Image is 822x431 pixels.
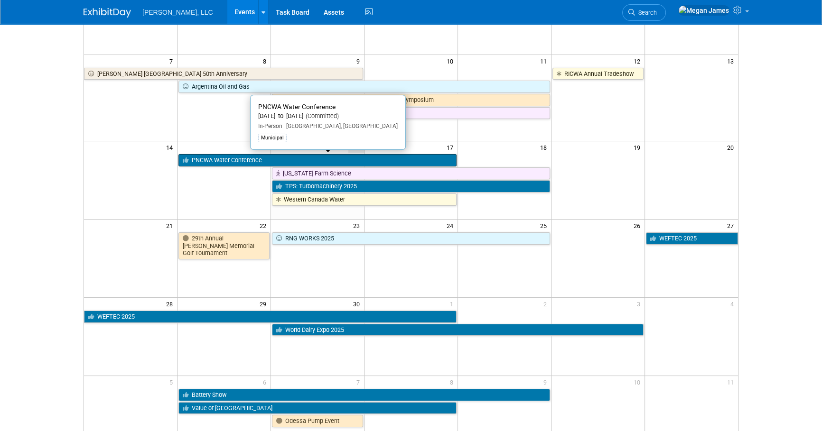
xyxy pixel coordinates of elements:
a: RICWA Annual Tradeshow [552,68,644,80]
span: 4 [729,298,738,310]
span: 9 [542,376,551,388]
span: 10 [446,55,458,67]
a: World Dairy Expo 2025 [272,324,643,336]
span: [PERSON_NAME], LLC [142,9,213,16]
a: RNG WORKS 2025 [272,232,550,245]
span: 22 [259,220,271,231]
span: 13 [726,55,738,67]
a: Canada Outdoor show [272,107,550,119]
span: 11 [726,376,738,388]
a: [US_STATE] Farm Science [272,167,550,180]
span: 30 [352,298,364,310]
span: 25 [539,220,551,231]
a: Odessa Pump Event [272,415,363,427]
span: 8 [262,55,271,67]
div: Municipal [258,134,287,142]
span: 21 [165,220,177,231]
span: 7 [355,376,364,388]
span: 5 [168,376,177,388]
span: 6 [262,376,271,388]
a: [PERSON_NAME] [GEOGRAPHIC_DATA] 50th Anniversary [84,68,363,80]
span: 12 [633,55,645,67]
span: 27 [726,220,738,231]
a: 29th Annual [PERSON_NAME] Memorial Golf Tournament [178,232,270,259]
span: 29 [259,298,271,310]
span: 17 [446,141,458,153]
a: Value of [GEOGRAPHIC_DATA] [178,402,457,414]
img: ExhibitDay [84,8,131,18]
span: 20 [726,141,738,153]
a: Battery Show [178,389,550,401]
span: PNCWA Water Conference [258,103,336,110]
a: PNCWA Water Conference [178,154,457,166]
span: In-Person [258,123,282,129]
a: Western Canada Water [272,193,457,206]
span: Search [635,9,657,16]
a: WEFTEC 2025 [646,232,738,245]
span: 28 [165,298,177,310]
img: Megan James [678,5,729,16]
a: TPS: Turbomachinery 2025 [272,180,550,193]
span: [GEOGRAPHIC_DATA], [GEOGRAPHIC_DATA] [282,123,398,129]
span: 18 [539,141,551,153]
a: WEFTEC 2025 [84,311,457,323]
span: 14 [165,141,177,153]
span: 10 [633,376,645,388]
span: 19 [633,141,645,153]
div: [DATE] to [DATE] [258,112,398,120]
span: 1 [449,298,458,310]
span: (Committed) [303,112,339,119]
a: Argentina Oil and Gas [178,81,550,93]
span: 3 [636,298,645,310]
span: 24 [446,220,458,231]
a: Search [622,4,666,21]
span: 2 [542,298,551,310]
span: 11 [539,55,551,67]
span: 23 [352,220,364,231]
span: 7 [168,55,177,67]
span: 8 [449,376,458,388]
span: 9 [355,55,364,67]
a: B&K [PERSON_NAME] and [PERSON_NAME] Symposium [272,94,550,106]
span: 26 [633,220,645,231]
